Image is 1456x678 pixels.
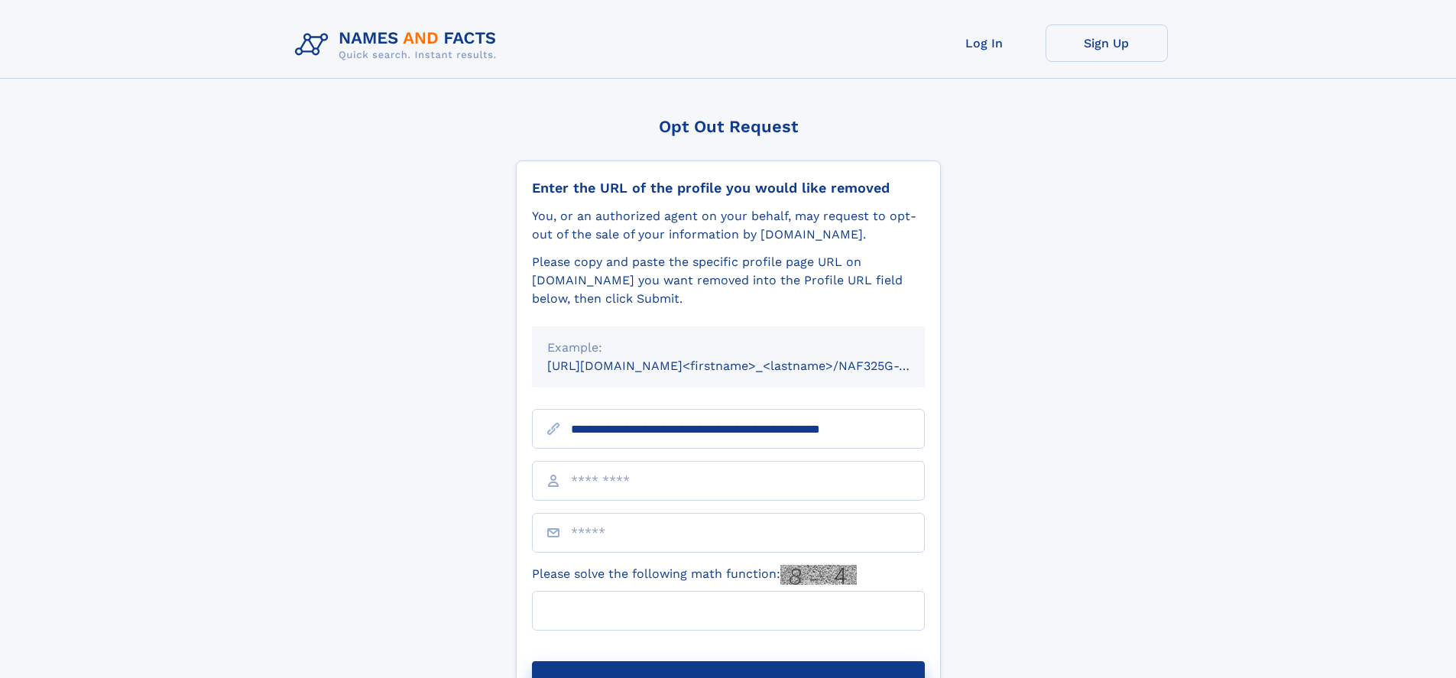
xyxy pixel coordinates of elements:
[532,253,925,308] div: Please copy and paste the specific profile page URL on [DOMAIN_NAME] you want removed into the Pr...
[532,565,857,585] label: Please solve the following math function:
[547,339,910,357] div: Example:
[923,24,1046,62] a: Log In
[1046,24,1168,62] a: Sign Up
[547,358,954,373] small: [URL][DOMAIN_NAME]<firstname>_<lastname>/NAF325G-xxxxxxxx
[532,207,925,244] div: You, or an authorized agent on your behalf, may request to opt-out of the sale of your informatio...
[516,117,941,136] div: Opt Out Request
[532,180,925,196] div: Enter the URL of the profile you would like removed
[289,24,509,66] img: Logo Names and Facts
